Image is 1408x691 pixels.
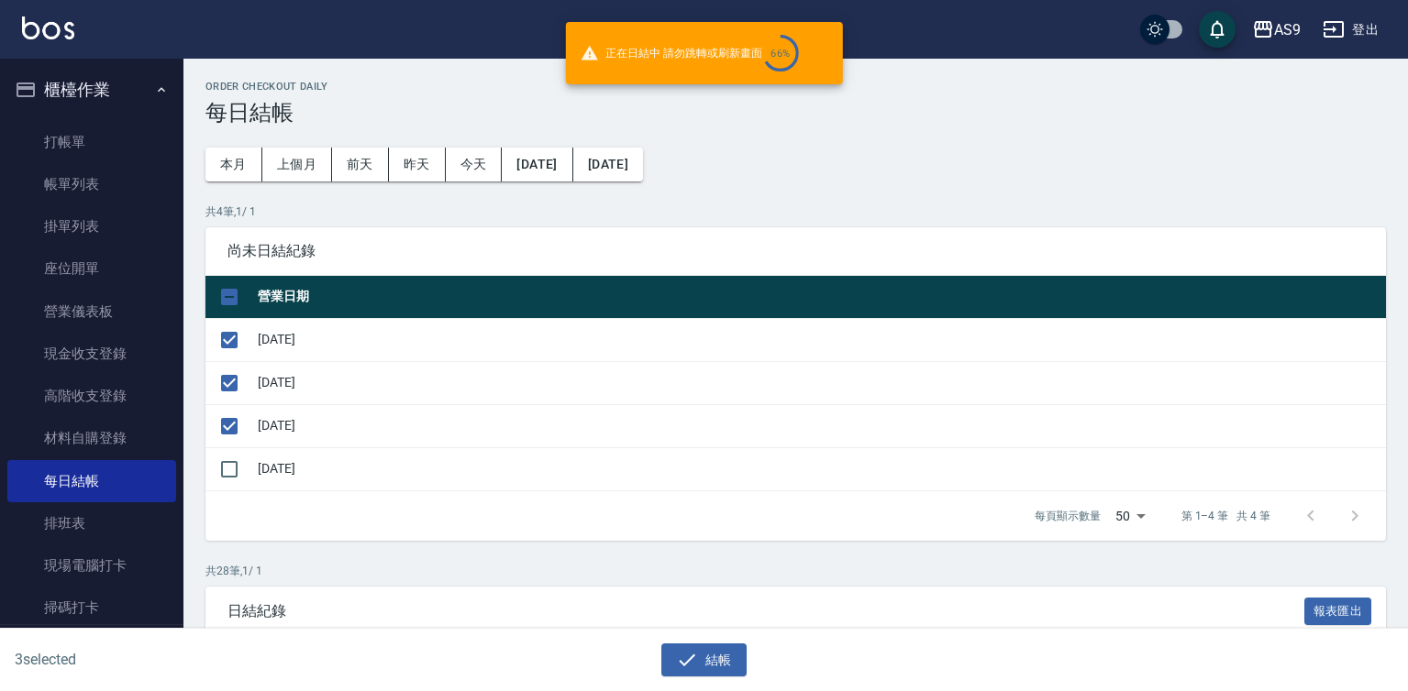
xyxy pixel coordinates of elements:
button: 登出 [1315,13,1386,47]
button: [DATE] [502,148,572,181]
a: 報表匯出 [1304,601,1372,619]
td: [DATE] [253,318,1386,361]
button: close [814,42,836,64]
a: 材料自購登錄 [7,417,176,459]
a: 現場電腦打卡 [7,544,176,587]
td: [DATE] [253,447,1386,490]
button: AS9 [1245,11,1308,49]
a: 打帳單 [7,121,176,163]
a: 掛單列表 [7,205,176,247]
h3: 每日結帳 [205,100,1386,126]
button: [DATE] [573,148,643,181]
button: 報表匯出 [1304,598,1372,626]
button: 櫃檯作業 [7,66,176,114]
p: 第 1–4 筆 共 4 筆 [1181,508,1270,524]
a: 座位開單 [7,247,176,290]
th: 營業日期 [253,276,1386,319]
td: [DATE] [253,404,1386,447]
button: 前天 [332,148,389,181]
a: 高階收支登錄 [7,375,176,417]
h2: Order checkout daily [205,81,1386,93]
h6: 3 selected [15,648,349,671]
p: 共 28 筆, 1 / 1 [205,563,1386,579]
span: 日結紀錄 [227,602,1304,620]
button: 今天 [446,148,503,181]
button: 上個月 [262,148,332,181]
span: 正在日結中 請勿跳轉或刷新畫面 [580,35,798,71]
a: 排班表 [7,502,176,544]
div: 66 % [771,48,790,60]
button: 本月 [205,148,262,181]
p: 每頁顯示數量 [1035,508,1101,524]
td: [DATE] [253,361,1386,404]
a: 營業儀表板 [7,291,176,333]
a: 每日結帳 [7,460,176,502]
a: 現金收支登錄 [7,333,176,375]
button: 昨天 [389,148,446,181]
a: 帳單列表 [7,163,176,205]
button: 結帳 [661,643,747,677]
p: 共 4 筆, 1 / 1 [205,203,1386,220]
a: 掃碼打卡 [7,587,176,629]
div: 50 [1108,491,1152,541]
button: save [1199,11,1236,48]
span: 尚未日結紀錄 [227,242,1364,260]
div: AS9 [1274,18,1301,41]
img: Logo [22,16,74,39]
